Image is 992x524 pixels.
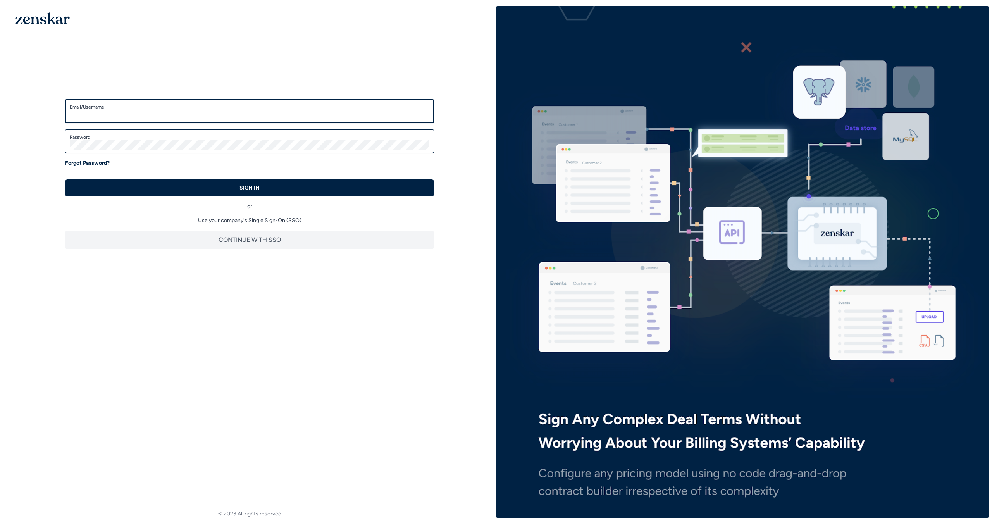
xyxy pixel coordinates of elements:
[65,196,434,210] div: or
[3,510,496,518] footer: © 2023 All rights reserved
[15,12,70,24] img: 1OGAJ2xQqyY4LXKgY66KYq0eOWRCkrZdAb3gUhuVAqdWPZE9SRJmCz+oDMSn4zDLXe31Ii730ItAGKgCKgCCgCikA4Av8PJUP...
[65,217,434,224] p: Use your company's Single Sign-On (SSO)
[70,104,429,110] label: Email/Username
[65,231,434,249] button: CONTINUE WITH SSO
[239,184,260,192] p: SIGN IN
[65,159,110,167] a: Forgot Password?
[70,134,429,140] label: Password
[65,179,434,196] button: SIGN IN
